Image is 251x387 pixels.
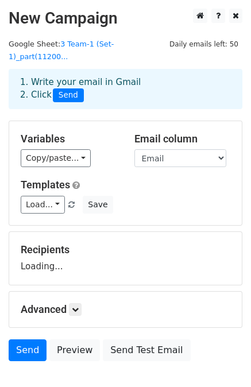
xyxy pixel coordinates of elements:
[9,40,114,61] small: Google Sheet:
[11,76,240,102] div: 1. Write your email in Gmail 2. Click
[165,40,242,48] a: Daily emails left: 50
[103,339,190,361] a: Send Test Email
[21,243,230,256] h5: Recipients
[49,339,100,361] a: Preview
[21,196,65,214] a: Load...
[21,243,230,273] div: Loading...
[21,149,91,167] a: Copy/paste...
[21,133,117,145] h5: Variables
[9,9,242,28] h2: New Campaign
[83,196,113,214] button: Save
[134,133,231,145] h5: Email column
[165,38,242,51] span: Daily emails left: 50
[53,88,84,102] span: Send
[9,339,47,361] a: Send
[9,40,114,61] a: 3 Team-1 (Set-1)_part(11200...
[21,303,230,316] h5: Advanced
[21,179,70,191] a: Templates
